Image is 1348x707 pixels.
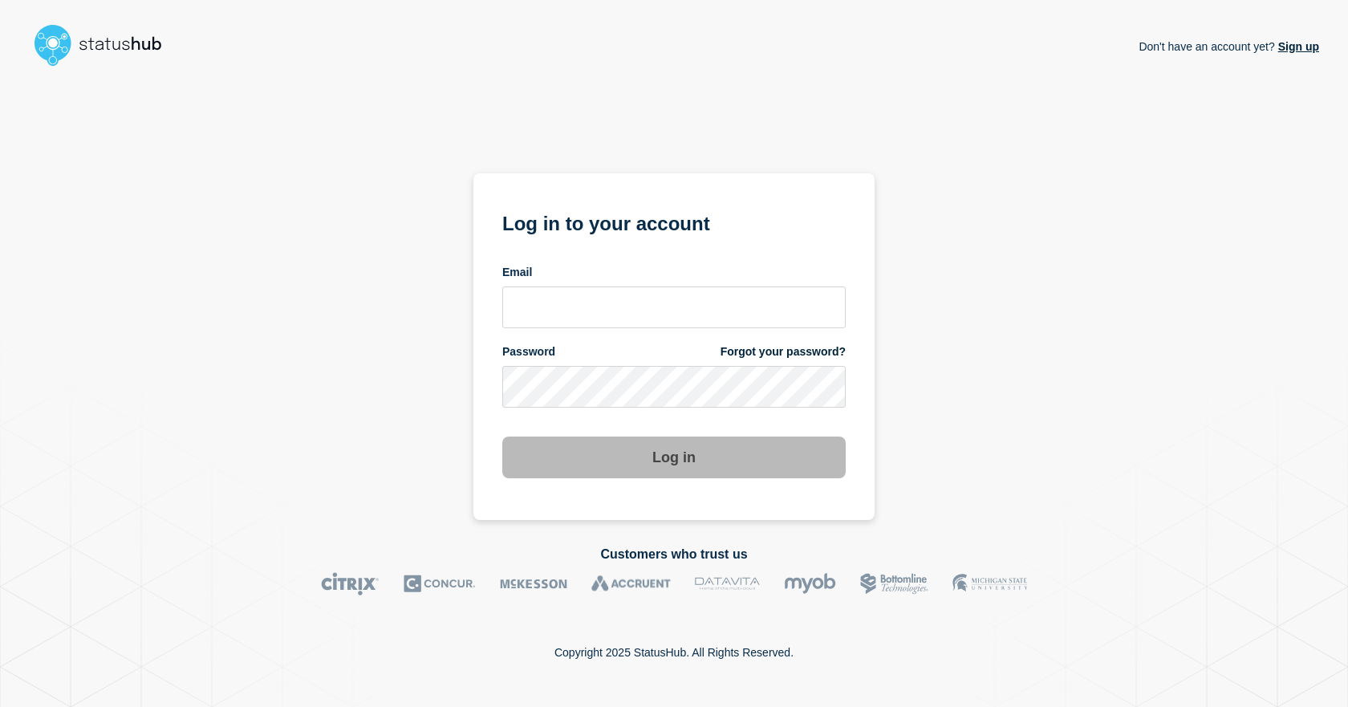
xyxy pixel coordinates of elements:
[721,344,846,360] a: Forgot your password?
[29,547,1319,562] h2: Customers who trust us
[591,572,671,595] img: Accruent logo
[695,572,760,595] img: DataVita logo
[502,286,846,328] input: email input
[1139,27,1319,66] p: Don't have an account yet?
[502,265,532,280] span: Email
[502,344,555,360] span: Password
[29,19,181,71] img: StatusHub logo
[502,366,846,408] input: password input
[502,207,846,237] h1: Log in to your account
[1275,40,1319,53] a: Sign up
[502,437,846,478] button: Log in
[321,572,380,595] img: Citrix logo
[860,572,928,595] img: Bottomline logo
[404,572,476,595] img: Concur logo
[500,572,567,595] img: McKesson logo
[952,572,1027,595] img: MSU logo
[554,646,794,659] p: Copyright 2025 StatusHub. All Rights Reserved.
[784,572,836,595] img: myob logo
